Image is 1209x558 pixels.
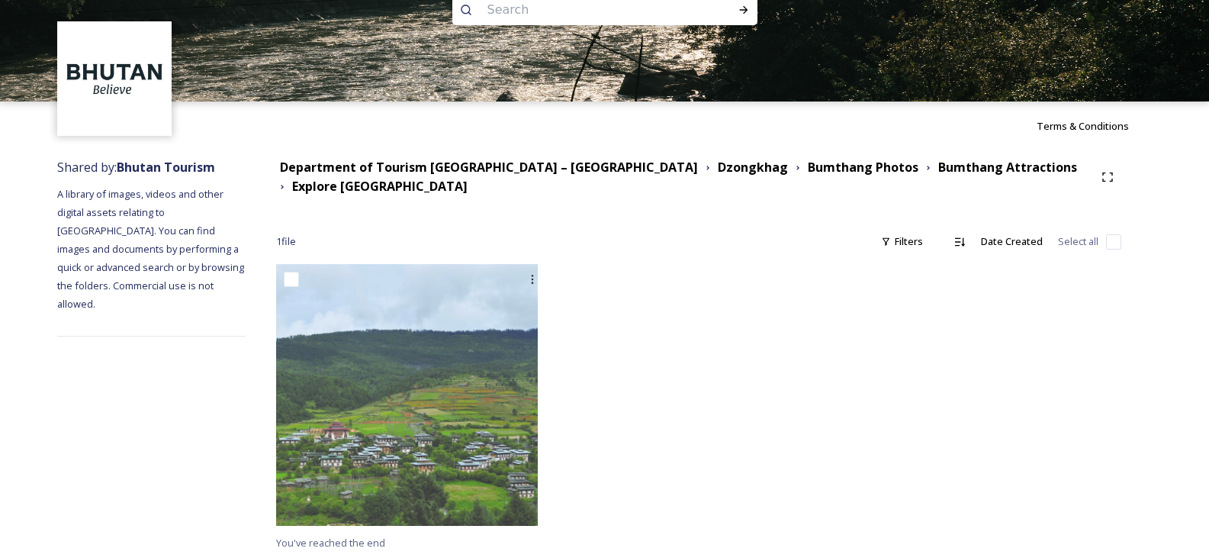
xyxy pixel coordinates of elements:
span: Terms & Conditions [1037,119,1129,133]
span: Select all [1058,234,1098,249]
span: You've reached the end [276,536,385,550]
img: BT_Logo_BB_Lockup_CMYK_High%2520Res.jpg [59,24,170,134]
span: 1 file [276,234,296,249]
strong: Bhutan Tourism [117,159,215,176]
div: Date Created [973,227,1050,256]
strong: Dzongkhag [718,159,788,176]
span: A library of images, videos and other digital assets relating to [GEOGRAPHIC_DATA]. You can find ... [57,187,246,311]
strong: Bumthang Photos [808,159,918,176]
div: Filters [873,227,931,256]
strong: Explore [GEOGRAPHIC_DATA] [292,178,468,195]
strong: Department of Tourism [GEOGRAPHIC_DATA] – [GEOGRAPHIC_DATA] [280,159,698,176]
span: Shared by: [57,159,215,176]
strong: Bumthang Attractions [938,159,1077,176]
a: Terms & Conditions [1037,117,1152,135]
img: Ura1.jpg [276,264,538,526]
